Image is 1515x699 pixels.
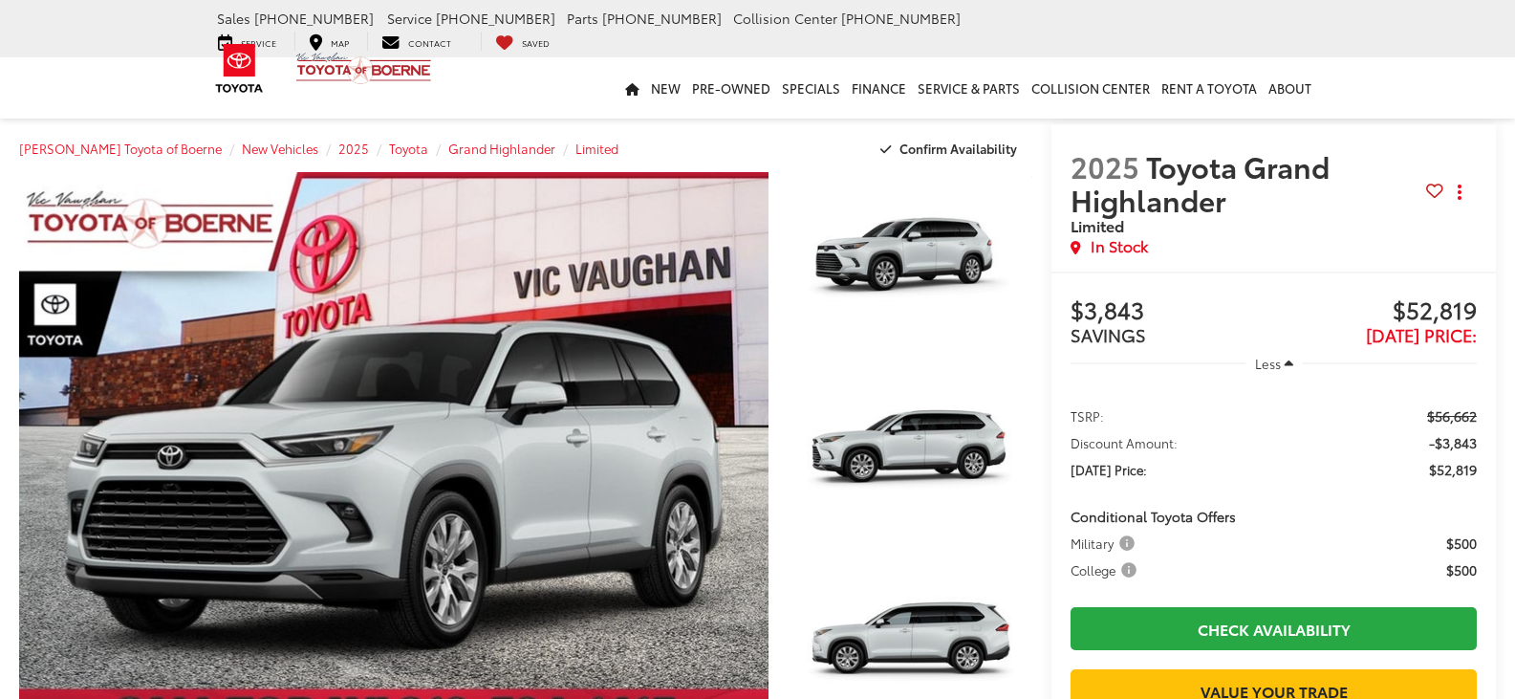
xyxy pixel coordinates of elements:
span: [PHONE_NUMBER] [602,9,722,28]
a: Service & Parts: Opens in a new tab [912,57,1026,119]
a: My Saved Vehicles [481,32,564,51]
span: Conditional Toyota Offers [1071,507,1236,526]
a: Rent a Toyota [1156,57,1263,119]
button: Confirm Availability [870,132,1033,165]
span: Service [387,9,432,28]
a: About [1263,57,1317,119]
img: 2025 Toyota Grand Highlander Limited [787,363,1035,550]
span: $52,819 [1429,460,1477,479]
a: New Vehicles [242,140,318,157]
a: Expand Photo 2 [790,365,1032,548]
span: College [1071,560,1140,579]
img: Vic Vaughan Toyota of Boerne [295,52,432,85]
span: $500 [1446,534,1477,553]
span: TSRP: [1071,406,1104,426]
span: Military [1071,534,1138,553]
span: [PHONE_NUMBER] [436,9,555,28]
a: Check Availability [1071,607,1477,650]
a: Home [619,57,645,119]
span: Parts [567,9,598,28]
span: Discount Amount: [1071,433,1178,452]
a: Limited [575,140,618,157]
a: Expand Photo 1 [790,172,1032,355]
span: [DATE] Price: [1366,322,1477,347]
a: Contact [367,32,465,51]
span: [PHONE_NUMBER] [254,9,374,28]
button: Actions [1443,176,1477,209]
a: 2025 [338,140,369,157]
span: -$3,843 [1429,433,1477,452]
button: Military [1071,534,1141,553]
span: [PHONE_NUMBER] [841,9,961,28]
a: Specials [776,57,846,119]
span: [DATE] Price: [1071,460,1147,479]
img: 2025 Toyota Grand Highlander Limited [787,170,1035,357]
a: Collision Center [1026,57,1156,119]
span: $500 [1446,560,1477,579]
a: Finance [846,57,912,119]
img: Toyota [204,37,275,99]
a: Map [294,32,363,51]
span: Collision Center [733,9,837,28]
a: Pre-Owned [686,57,776,119]
span: Toyota Grand Highlander [1071,145,1330,220]
span: dropdown dots [1458,185,1461,200]
span: Limited [1071,214,1124,236]
a: New [645,57,686,119]
span: $56,662 [1427,406,1477,426]
span: $52,819 [1274,297,1477,326]
span: Sales [217,9,250,28]
a: Grand Highlander [448,140,555,157]
span: SAVINGS [1071,322,1146,347]
span: In Stock [1091,235,1148,257]
button: College [1071,560,1143,579]
button: Less [1245,346,1303,381]
span: Confirm Availability [899,140,1017,157]
a: Service [204,32,291,51]
a: [PERSON_NAME] Toyota of Boerne [19,140,222,157]
a: Toyota [389,140,428,157]
span: $3,843 [1071,297,1273,326]
span: 2025 [1071,145,1139,186]
span: Saved [522,36,550,49]
span: Less [1255,355,1281,372]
